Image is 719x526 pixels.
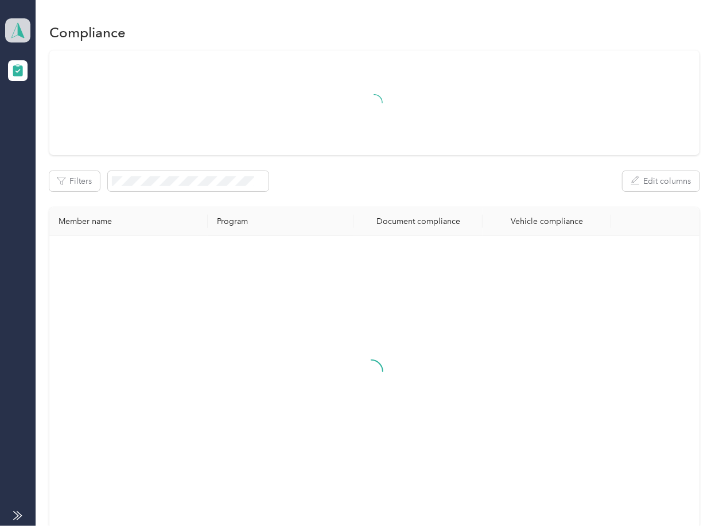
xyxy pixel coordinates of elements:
th: Program [208,207,354,236]
button: Edit columns [623,171,699,191]
h1: Compliance [49,26,126,38]
button: Filters [49,171,100,191]
iframe: Everlance-gr Chat Button Frame [655,462,719,526]
div: Document compliance [363,216,473,226]
div: Vehicle compliance [492,216,602,226]
th: Member name [49,207,207,236]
